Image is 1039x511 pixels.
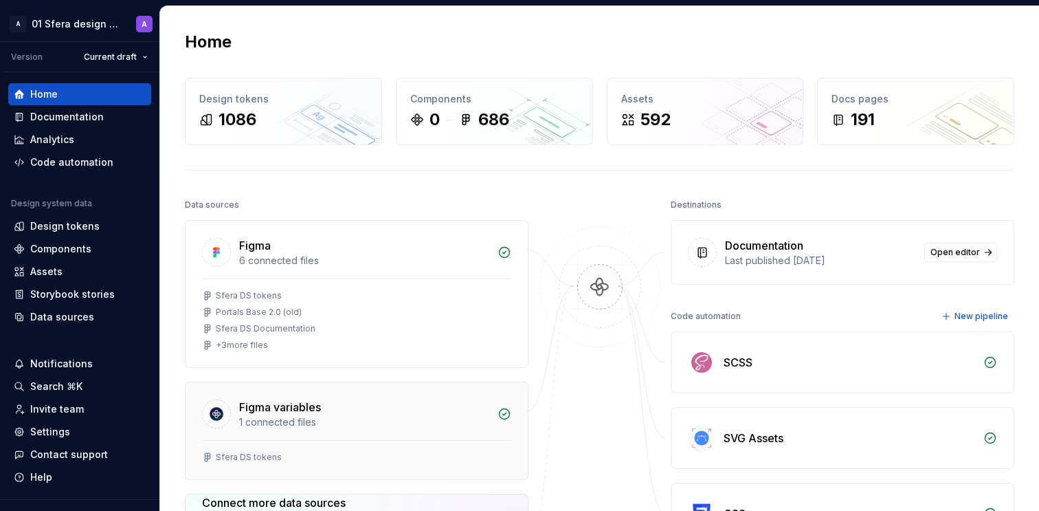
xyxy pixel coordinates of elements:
[30,310,94,324] div: Data sources
[216,452,282,463] div: Sfera DS tokens
[30,380,82,393] div: Search ⌘K
[11,52,43,63] div: Version
[30,155,113,169] div: Code automation
[8,106,151,128] a: Documentation
[30,287,115,301] div: Storybook stories
[429,109,440,131] div: 0
[32,17,120,31] div: 01 Sfera design system
[30,110,104,124] div: Documentation
[607,78,804,145] a: Assets592
[199,92,368,106] div: Design tokens
[831,92,1000,106] div: Docs pages
[8,306,151,328] a: Data sources
[30,470,52,484] div: Help
[621,92,790,106] div: Assets
[8,466,151,488] button: Help
[8,151,151,173] a: Code automation
[216,307,302,318] div: Portals Base 2.0 (old)
[8,421,151,443] a: Settings
[851,109,875,131] div: 191
[817,78,1014,145] a: Docs pages191
[30,265,63,279] div: Assets
[84,52,137,63] span: Current draft
[30,219,100,233] div: Design tokens
[239,237,271,254] div: Figma
[954,311,1008,322] span: New pipeline
[239,415,489,429] div: 1 connected files
[239,254,489,268] div: 6 connected files
[185,31,232,53] h2: Home
[216,290,282,301] div: Sfera DS tokens
[8,353,151,375] button: Notifications
[30,425,70,439] div: Settings
[671,195,722,215] div: Destinations
[410,92,579,106] div: Components
[30,448,108,461] div: Contact support
[219,109,256,131] div: 1086
[185,382,528,480] a: Figma variables1 connected filesSfera DS tokens
[724,430,783,446] div: SVG Assets
[185,195,239,215] div: Data sources
[185,78,382,145] a: Design tokens1086
[30,402,84,416] div: Invite team
[396,78,593,145] a: Components0686
[10,16,26,32] div: A
[725,237,803,254] div: Documentation
[78,47,154,67] button: Current draft
[185,220,528,368] a: Figma6 connected filesSfera DS tokensPortals Base 2.0 (old)Sfera DS Documentation+3more files
[3,9,157,39] button: A01 Sfera design systemA
[11,198,92,209] div: Design system data
[30,357,93,371] div: Notifications
[8,129,151,151] a: Analytics
[8,444,151,466] button: Contact support
[142,19,147,30] div: A
[725,254,916,268] div: Last published [DATE]
[930,247,980,258] span: Open editor
[724,354,752,371] div: SCSS
[671,307,741,326] div: Code automation
[8,215,151,237] a: Design tokens
[8,376,151,398] button: Search ⌘K
[8,261,151,283] a: Assets
[924,243,997,262] a: Open editor
[8,83,151,105] a: Home
[640,109,671,131] div: 592
[216,323,315,334] div: Sfera DS Documentation
[239,399,321,415] div: Figma variables
[8,283,151,305] a: Storybook stories
[30,87,58,101] div: Home
[30,133,74,146] div: Analytics
[216,340,268,351] div: + 3 more files
[478,109,509,131] div: 686
[30,242,91,256] div: Components
[8,238,151,260] a: Components
[937,307,1014,326] button: New pipeline
[8,398,151,420] a: Invite team
[202,494,395,511] div: Connect more data sources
